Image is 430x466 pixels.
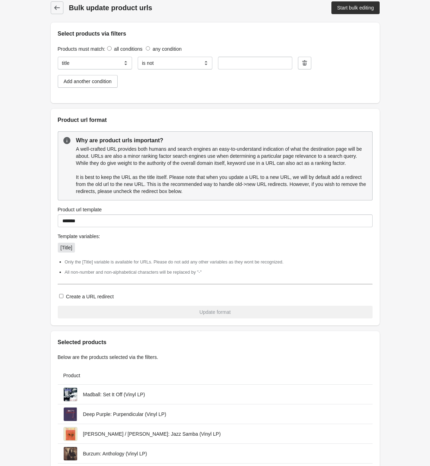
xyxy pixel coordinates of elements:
div: Add another condition [64,79,112,84]
h2: Selected products [58,338,373,347]
div: Madball: Set It Off (Vinyl LP) [83,391,145,398]
a: Start bulk editing [331,1,379,14]
div: Start bulk editing [337,5,374,11]
button: [Title] [55,240,78,255]
span: [Title] [61,245,73,250]
span: All non-number and non-alphabetical characters will be replaced by "-" [65,270,202,275]
label: Product url template [58,206,102,213]
h2: Select products via filters [58,30,373,38]
label: any condition [152,46,182,52]
p: It is best to keep the URL as the title itself. Please note that when you update a URL to a new U... [76,174,367,195]
p: Why are product urls important? [76,136,367,145]
div: Products must match: [58,45,373,52]
p: Below are the products selected via the filters. [58,354,373,361]
div: [PERSON_NAME] / [PERSON_NAME]: Jazz Samba (Vinyl LP) [83,430,221,437]
form: Template variables: [58,131,373,318]
div: Deep Purple: Purpendicular (Vinyl LP) [83,411,166,418]
span: Only the [Title] variable is available for URLs. Please do not add any other variables as they wo... [65,260,283,265]
h2: Product url format [58,116,373,124]
label: all conditions [114,46,143,52]
p: A well-crafted URL provides both humans and search engines an easy-to-understand indication of wh... [76,145,367,167]
button: Add another condition [58,75,118,88]
th: Product [58,366,373,385]
div: Burzum: Anthology (Vinyl LP) [83,450,147,457]
h1: Bulk update product urls [69,3,236,13]
label: Create a URL redirect [66,294,114,299]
